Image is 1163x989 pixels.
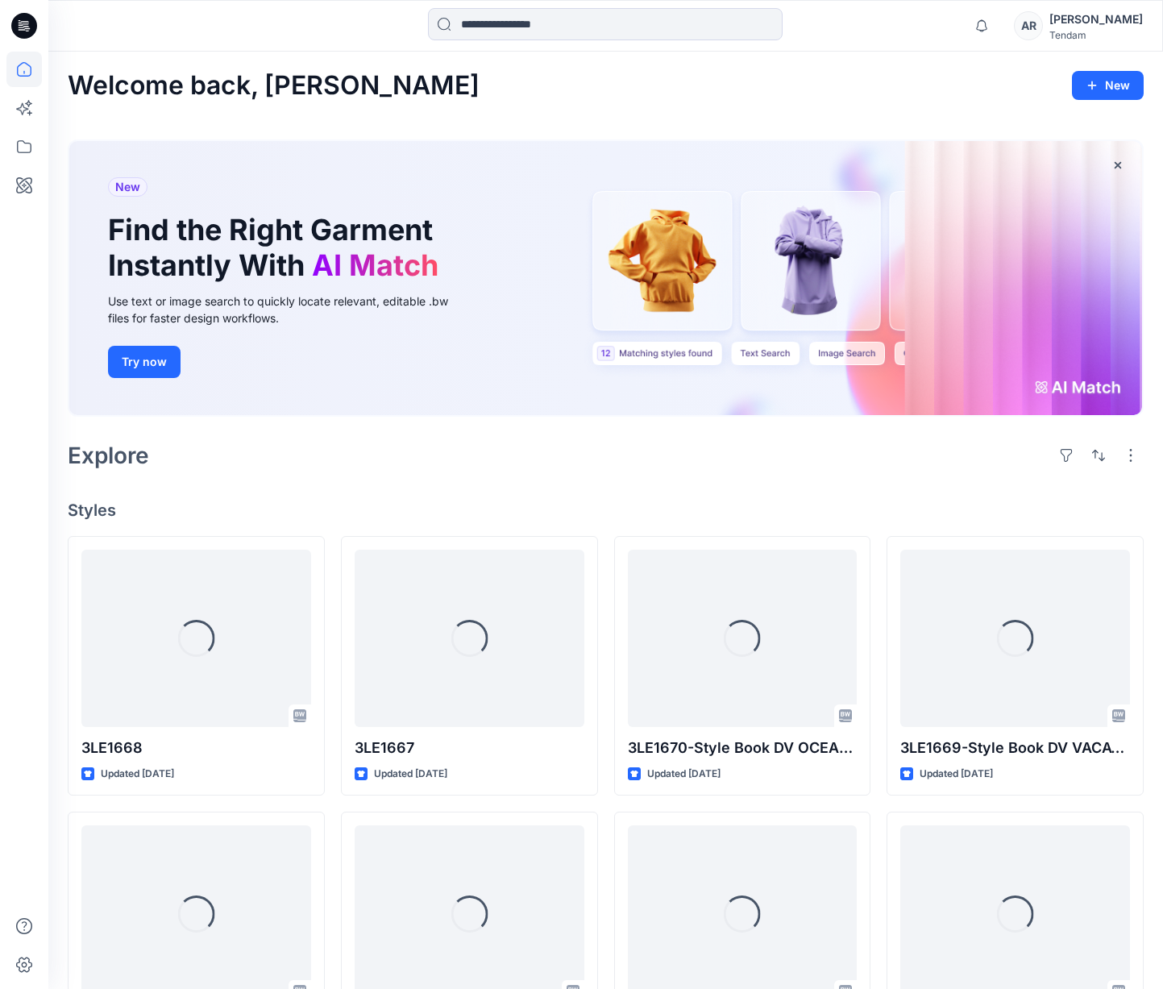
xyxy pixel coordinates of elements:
span: New [115,177,140,197]
h2: Welcome back, [PERSON_NAME] [68,71,480,101]
button: Try now [108,346,181,378]
p: Updated [DATE] [101,766,174,783]
p: Updated [DATE] [647,766,721,783]
p: Updated [DATE] [374,766,447,783]
h2: Explore [68,443,149,468]
p: 3LE1667 [355,737,584,759]
p: 3LE1668 [81,737,311,759]
p: Updated [DATE] [920,766,993,783]
p: 3LE1670-Style Book DV OCEAN PJ FR [628,737,858,759]
div: Use text or image search to quickly locate relevant, editable .bw files for faster design workflows. [108,293,471,326]
p: 3LE1669-Style Book DV VACATION PJ FR [900,737,1130,759]
div: [PERSON_NAME] [1049,10,1143,29]
div: Tendam [1049,29,1143,41]
button: New [1072,71,1144,100]
div: AR [1014,11,1043,40]
h1: Find the Right Garment Instantly With [108,213,447,282]
h4: Styles [68,501,1144,520]
span: AI Match [312,247,438,283]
